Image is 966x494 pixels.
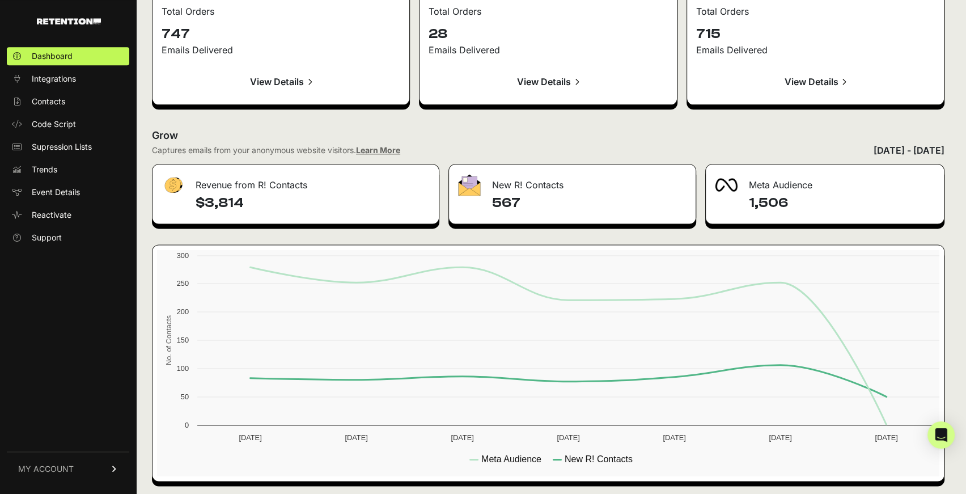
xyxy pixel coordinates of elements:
[696,25,935,43] p: 715
[196,194,430,212] h4: $3,814
[32,164,57,175] span: Trends
[7,451,129,486] a: MY ACCOUNT
[7,161,129,179] a: Trends
[162,68,400,95] a: View Details
[177,251,189,260] text: 300
[7,92,129,111] a: Contacts
[32,141,92,153] span: Supression Lists
[185,421,189,429] text: 0
[449,164,695,199] div: New R! Contacts
[32,73,76,85] span: Integrations
[492,194,686,212] h4: 567
[164,315,173,365] text: No. of Contacts
[429,25,667,43] p: 28
[239,433,261,442] text: [DATE]
[177,336,189,344] text: 150
[32,96,65,107] span: Contacts
[706,164,944,199] div: Meta Audience
[557,433,579,442] text: [DATE]
[7,70,129,88] a: Integrations
[696,5,935,18] div: Total Orders
[429,68,667,95] a: View Details
[177,307,189,316] text: 200
[696,43,935,57] div: Emails Delivered
[7,183,129,201] a: Event Details
[696,68,935,95] a: View Details
[32,119,76,130] span: Code Script
[152,128,944,143] h2: Grow
[429,5,667,18] div: Total Orders
[7,47,129,65] a: Dashboard
[32,187,80,198] span: Event Details
[177,279,189,288] text: 250
[356,145,400,155] a: Learn More
[429,43,667,57] div: Emails Delivered
[875,433,897,442] text: [DATE]
[152,145,400,156] div: Captures emails from your anonymous website visitors.
[181,392,189,401] text: 50
[7,206,129,224] a: Reactivate
[162,43,400,57] div: Emails Delivered
[7,115,129,133] a: Code Script
[749,194,935,212] h4: 1,506
[769,433,791,442] text: [DATE]
[927,421,955,449] div: Open Intercom Messenger
[32,50,73,62] span: Dashboard
[481,454,541,464] text: Meta Audience
[18,463,74,475] span: MY ACCOUNT
[715,178,738,192] img: fa-meta-2f981b61bb99beabf952f7030308934f19ce035c18b003e963880cc3fabeebb7.png
[162,25,400,43] p: 747
[7,229,129,247] a: Support
[451,433,473,442] text: [DATE]
[152,164,439,199] div: Revenue from R! Contacts
[177,364,189,373] text: 100
[458,174,481,196] img: fa-envelope-19ae18322b30453b285274b1b8af3d052b27d846a4fbe8435d1a52b978f639a2.png
[162,174,184,196] img: fa-dollar-13500eef13a19c4ab2b9ed9ad552e47b0d9fc28b02b83b90ba0e00f96d6372e9.png
[37,18,101,24] img: Retention.com
[7,138,129,156] a: Supression Lists
[663,433,685,442] text: [DATE]
[32,209,71,221] span: Reactivate
[345,433,367,442] text: [DATE]
[32,232,62,243] span: Support
[162,5,400,18] div: Total Orders
[565,454,633,464] text: New R! Contacts
[874,143,944,157] div: [DATE] - [DATE]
